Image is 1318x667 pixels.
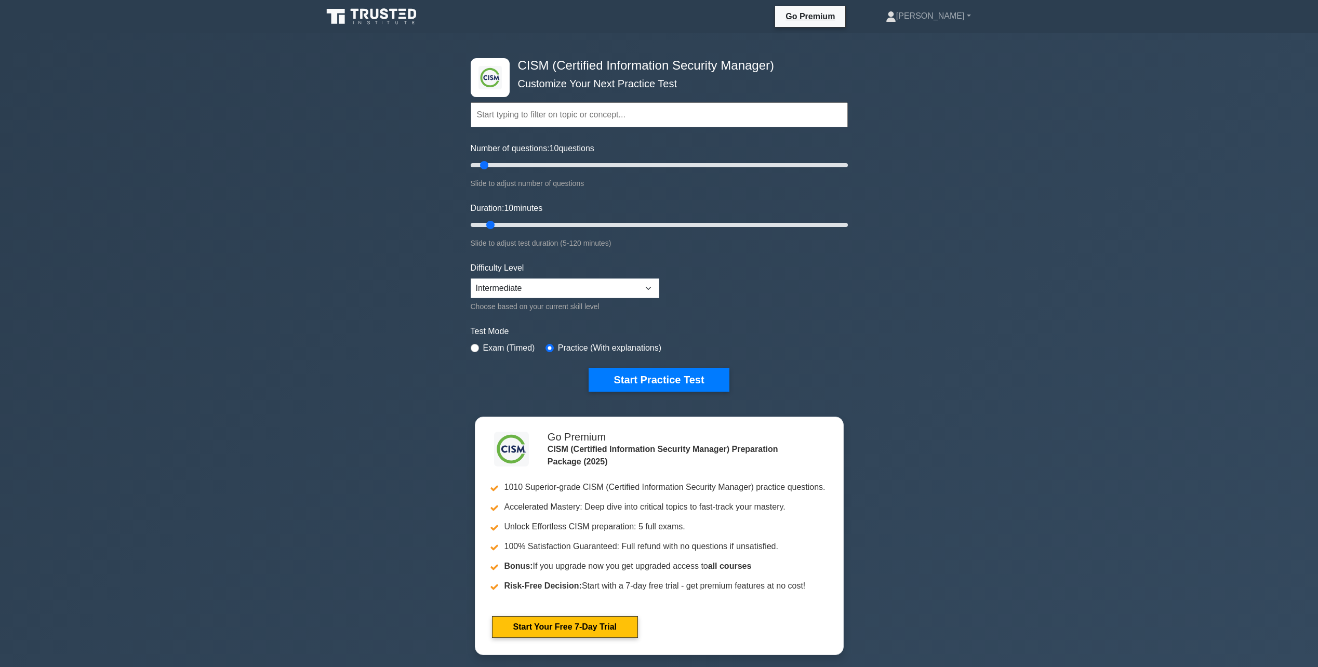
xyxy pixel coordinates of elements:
[558,342,661,354] label: Practice (With explanations)
[504,204,513,212] span: 10
[589,368,729,392] button: Start Practice Test
[514,58,797,73] h4: CISM (Certified Information Security Manager)
[779,10,841,23] a: Go Premium
[550,144,559,153] span: 10
[471,142,594,155] label: Number of questions: questions
[471,262,524,274] label: Difficulty Level
[471,177,848,190] div: Slide to adjust number of questions
[483,342,535,354] label: Exam (Timed)
[471,237,848,249] div: Slide to adjust test duration (5-120 minutes)
[471,102,848,127] input: Start typing to filter on topic or concept...
[471,202,543,215] label: Duration: minutes
[471,300,659,313] div: Choose based on your current skill level
[471,325,848,338] label: Test Mode
[492,616,638,638] a: Start Your Free 7-Day Trial
[861,6,996,26] a: [PERSON_NAME]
